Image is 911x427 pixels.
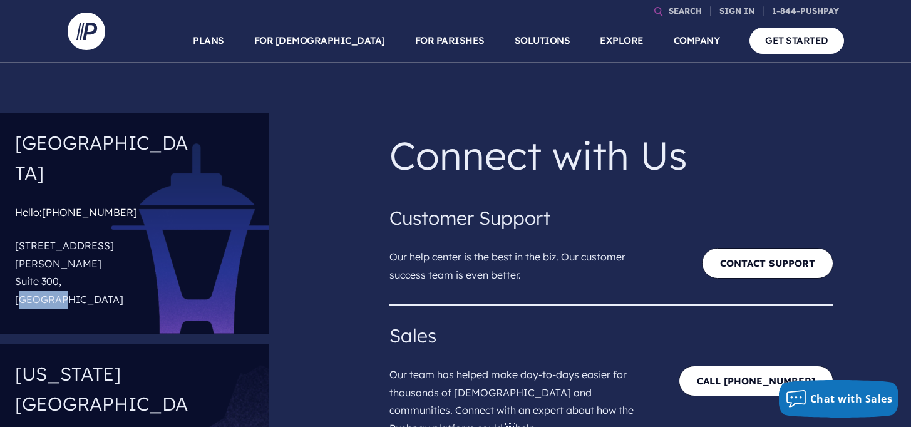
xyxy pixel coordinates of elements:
[515,19,570,63] a: SOLUTIONS
[810,392,893,406] span: Chat with Sales
[674,19,720,63] a: COMPANY
[15,232,194,314] p: [STREET_ADDRESS][PERSON_NAME] Suite 300, [GEOGRAPHIC_DATA]
[389,203,833,233] h4: Customer Support
[415,19,485,63] a: FOR PARISHES
[679,366,833,396] a: CALL [PHONE_NUMBER]
[15,203,194,314] div: Hello:
[42,206,137,219] a: [PHONE_NUMBER]
[254,19,385,63] a: FOR [DEMOGRAPHIC_DATA]
[600,19,644,63] a: EXPLORE
[15,123,194,193] h4: [GEOGRAPHIC_DATA]
[779,380,899,418] button: Chat with Sales
[389,321,833,351] h4: Sales
[749,28,844,53] a: GET STARTED
[389,233,656,289] p: Our help center is the best in the biz. Our customer success team is even better.
[389,123,833,188] p: Connect with Us
[193,19,224,63] a: PLANS
[702,248,833,279] a: Contact Support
